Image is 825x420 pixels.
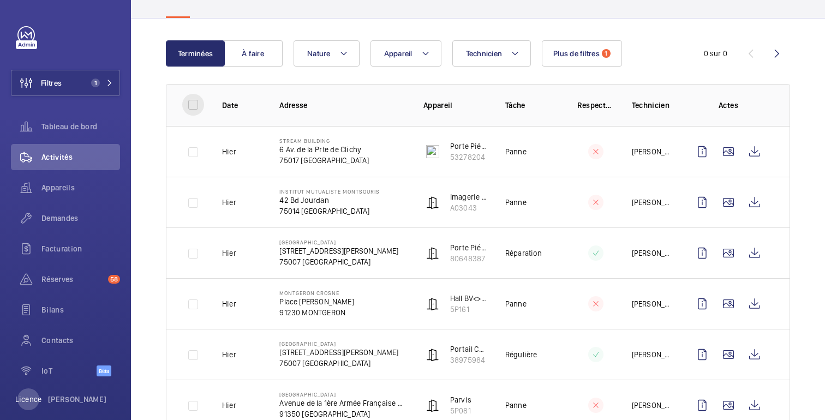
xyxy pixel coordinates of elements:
[370,40,441,67] button: Appareil
[222,146,236,157] p: Hier
[279,409,405,419] p: 91350 [GEOGRAPHIC_DATA]
[450,355,488,365] p: 38975984
[505,197,527,208] p: Panne
[505,349,537,360] p: Régulière
[450,242,488,253] p: Porte Piétonne intérieur Bat Treille entrée principale
[222,400,236,411] p: Hier
[719,101,738,110] font: Actes
[450,191,488,202] p: Imagerie couloir entrée IRM/SCAN
[505,400,527,411] p: Panne
[279,137,369,144] p: STREAM BUILDING
[110,275,118,283] font: 58
[632,349,672,360] p: [PERSON_NAME]
[632,197,672,208] p: [PERSON_NAME]
[704,49,727,58] font: 0 sur 0
[94,79,97,87] font: 1
[279,195,380,206] p: 42 Bd Jourdan
[505,101,525,110] font: Tâche
[279,296,354,307] p: Place [PERSON_NAME]
[279,239,398,245] p: [GEOGRAPHIC_DATA]
[426,348,439,361] img: automatic_door.svg
[632,101,670,110] font: Technicien
[178,49,213,58] font: Terminées
[41,244,82,253] font: Facturation
[450,405,471,416] p: 5P081
[166,40,225,67] button: Terminées
[426,196,439,209] img: automatic_door.svg
[505,146,527,157] p: Panne
[450,152,488,163] p: 53278204
[41,336,74,345] font: Contacts
[426,399,439,412] img: automatic_door.svg
[242,49,264,58] font: À faire
[11,70,120,96] button: Filtres1
[632,248,672,259] p: [PERSON_NAME]
[450,202,488,213] p: A03043
[41,367,52,375] font: IoT
[279,206,380,217] p: 75014 [GEOGRAPHIC_DATA]
[542,40,622,67] button: Plus de filtres1
[505,298,527,309] p: Panne
[279,398,405,409] p: Avenue de la 1ère Armée Française Rhin et Danube
[505,248,542,259] p: Réparation
[450,253,488,264] p: 80648387
[426,297,439,310] img: automatic_door.svg
[279,101,307,110] font: Adresse
[466,49,503,58] font: Technicien
[452,40,531,67] button: Technicien
[41,214,79,223] font: Demandes
[450,293,488,304] p: Hall BV<>Parvis
[450,394,471,405] p: Parvis
[41,79,62,87] font: Filtres
[41,153,73,161] font: Activités
[632,400,672,411] p: [PERSON_NAME]
[632,146,672,157] p: [PERSON_NAME]
[426,247,439,260] img: automatic_door.svg
[222,197,236,208] p: Hier
[15,395,41,404] font: Licence
[605,50,607,57] font: 1
[41,183,75,192] font: Appareils
[48,395,107,404] font: [PERSON_NAME]
[279,256,398,267] p: 75007 [GEOGRAPHIC_DATA]
[279,144,369,155] p: 6 Av. de la Prte de Clichy
[279,358,398,369] p: 75007 [GEOGRAPHIC_DATA]
[224,40,283,67] button: À faire
[279,347,398,358] p: [STREET_ADDRESS][PERSON_NAME]
[222,101,238,110] font: Date
[577,101,640,110] font: Respecter le délai
[279,340,398,347] p: [GEOGRAPHIC_DATA]
[294,40,360,67] button: Nature
[450,344,488,355] p: Portail Coulissant vitré
[222,298,236,309] p: Hier
[423,101,453,110] font: Appareil
[222,349,236,360] p: Hier
[553,49,600,58] font: Plus de filtres
[41,122,97,131] font: Tableau de bord
[307,49,331,58] font: Nature
[632,298,672,309] p: [PERSON_NAME]
[41,275,74,284] font: Réserves
[222,248,236,259] p: Hier
[450,304,488,315] p: 5P161
[279,290,354,296] p: MONTGERON CROSNE
[426,145,439,158] img: telescopic_pedestrian_door.svg
[279,155,369,166] p: 75017 [GEOGRAPHIC_DATA]
[279,391,405,398] p: [GEOGRAPHIC_DATA]
[279,307,354,318] p: 91230 MONTGERON
[41,305,64,314] font: Bilans
[384,49,412,58] font: Appareil
[279,245,398,256] p: [STREET_ADDRESS][PERSON_NAME]
[450,141,488,152] p: Porte Piétonne
[99,368,109,374] font: Bêta
[279,188,380,195] p: Institut Mutualiste Montsouris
